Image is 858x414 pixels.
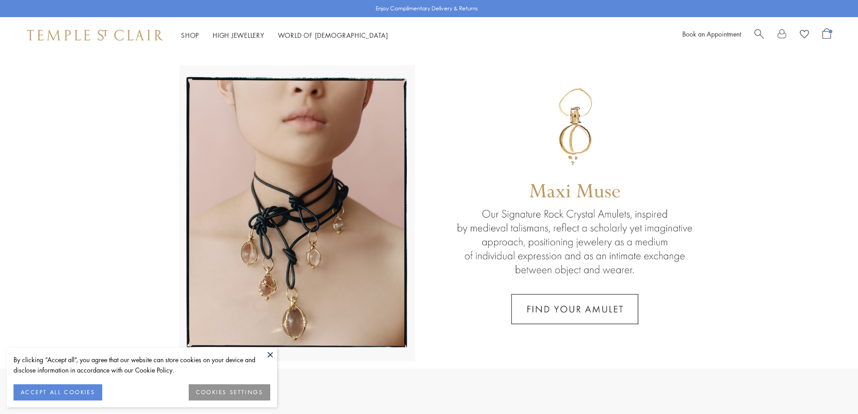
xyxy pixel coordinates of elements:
[14,384,102,400] button: ACCEPT ALL COOKIES
[376,4,478,13] p: Enjoy Complimentary Delivery & Returns
[278,31,388,40] a: World of [DEMOGRAPHIC_DATA]World of [DEMOGRAPHIC_DATA]
[800,28,809,42] a: View Wishlist
[754,28,764,42] a: Search
[181,30,388,41] nav: Main navigation
[213,31,264,40] a: High JewelleryHigh Jewellery
[682,29,741,38] a: Book an Appointment
[813,372,849,405] iframe: Gorgias live chat messenger
[822,28,831,42] a: Open Shopping Bag
[14,355,270,375] div: By clicking “Accept all”, you agree that our website can store cookies on your device and disclos...
[181,31,199,40] a: ShopShop
[27,30,163,41] img: Temple St. Clair
[189,384,270,400] button: COOKIES SETTINGS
